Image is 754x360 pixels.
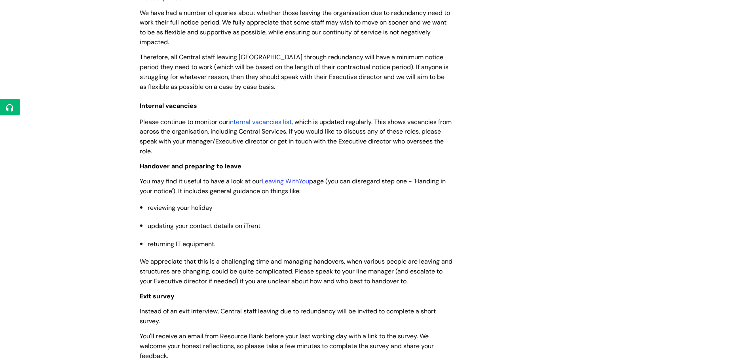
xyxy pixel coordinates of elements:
span: Internal vacancies [140,102,197,110]
span: returning IT equipment. [148,240,215,248]
span: You'll receive an email from Resource Bank before your last working day with a link to the survey... [140,332,434,360]
span: reviewing your holiday [148,204,213,212]
span: , which is updated regularly. This shows vacancies from across the organisation, including Centra... [140,118,452,155]
span: Please continue to monitor our [140,118,228,126]
span: Handover and preparing to leave [140,162,241,170]
a: internal vacancies list [228,118,292,126]
span: Exit survey [140,292,175,300]
span: updating your contact details on iTrent [148,222,260,230]
span: Instead of an exit interview, Central staff leaving due to redundancy will be invited to complete... [140,307,436,325]
span: We appreciate that this is a challenging time and managing handovers, when various people are lea... [140,257,452,285]
span: You may find it useful to have a look at our page (you can disregard step one - 'Handing in your ... [140,177,446,195]
a: Leaving WithYou [262,177,309,185]
span: Therefore, all Central staff leaving [GEOGRAPHIC_DATA] through redundancy will have a minimum not... [140,53,448,90]
span: We have had a number of queries about whether those leaving the organisation due to redundancy ne... [140,9,450,46]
